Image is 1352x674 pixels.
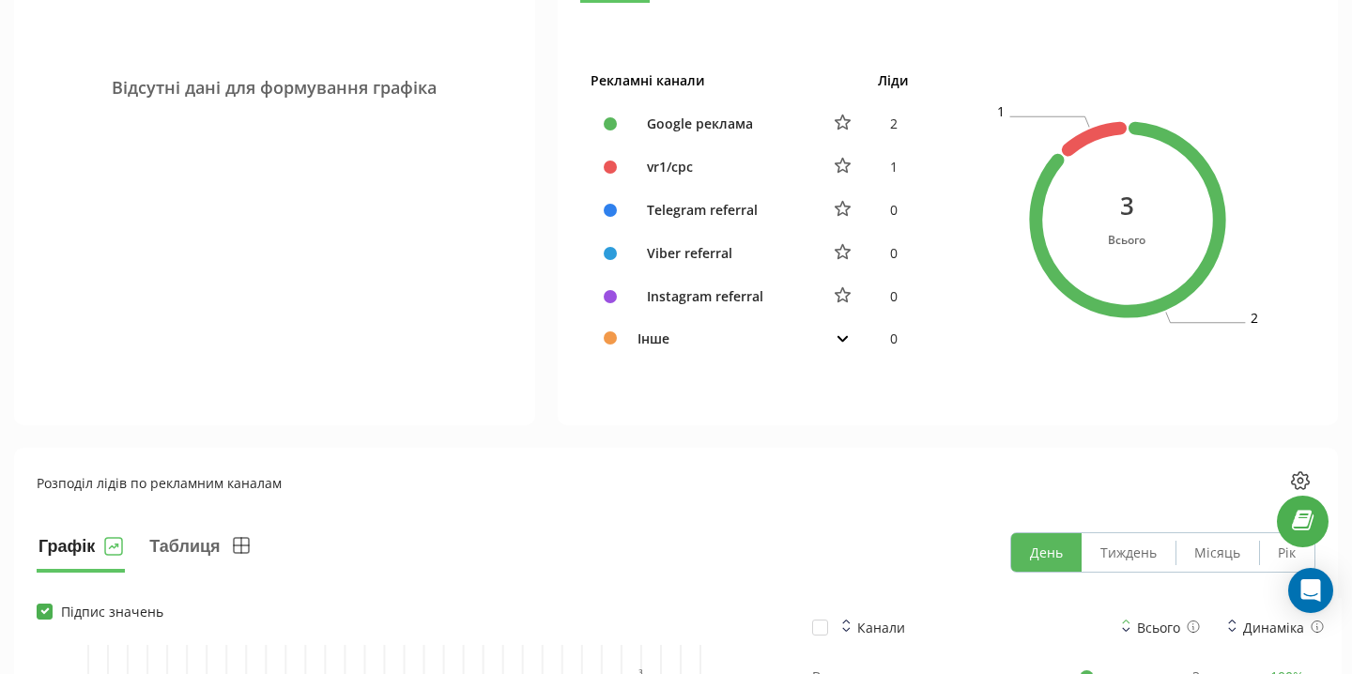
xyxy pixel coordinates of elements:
[627,318,819,359] td: Інше
[868,275,919,318] td: 0
[1259,533,1314,572] button: Рік
[638,286,808,306] div: Instagram referral
[1228,618,1324,637] div: Динаміка
[998,102,1006,120] text: 1
[1108,188,1145,222] div: 3
[868,58,919,102] th: Ліди
[37,604,163,620] label: Підпис значень
[37,532,125,573] button: Графік
[1175,533,1259,572] button: Місяць
[1082,533,1175,572] button: Тиждень
[1288,568,1333,613] div: Open Intercom Messenger
[1011,533,1082,572] button: День
[868,102,919,146] td: 2
[1108,229,1145,249] div: Всього
[868,318,919,359] td: 0
[638,114,808,133] div: Google реклама
[37,473,282,493] div: Розподіл лідів по рекламним каналам
[1122,618,1200,637] div: Всього
[868,189,919,232] td: 0
[638,157,808,176] div: vr1/cpc
[580,58,868,102] th: Рекламні канали
[868,232,919,275] td: 0
[857,618,905,637] div: Канали
[868,146,919,189] td: 1
[638,243,808,263] div: Viber referral
[147,532,253,573] button: Таблиця
[638,200,808,220] div: Telegram referral
[1251,308,1258,326] text: 2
